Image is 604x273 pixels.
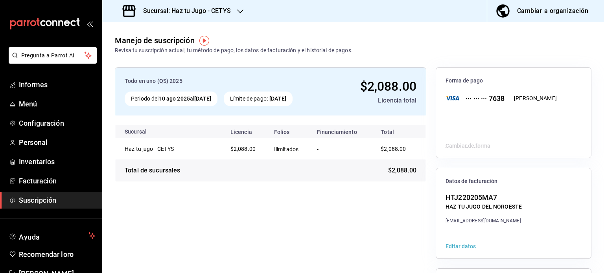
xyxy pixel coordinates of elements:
[9,47,97,64] button: Pregunta a Parrot AI
[274,129,290,135] font: Folios
[446,142,490,148] button: Cambiar de forma
[199,36,209,46] img: Marcador de información sobre herramientas
[381,129,394,135] font: Total
[19,196,56,204] font: Suscripción
[194,95,211,102] font: [DATE]
[446,193,497,202] font: HTJ220205MA7
[158,95,190,102] font: 10 ago 2025
[87,20,93,27] button: abrir_cajón_menú
[125,167,180,174] font: Total de sucursales
[446,243,476,249] font: Editar datos
[19,81,48,89] font: Informes
[381,146,406,152] font: $2,088.00
[378,97,416,104] font: Licencia total
[274,146,299,152] font: Ilimitados
[19,158,55,166] font: Inventarios
[267,95,286,102] font: : [DATE]
[19,233,40,241] font: Ayuda
[388,167,416,174] font: $2,088.00
[19,119,64,127] font: Configuración
[446,178,497,184] font: Datos de facturación
[125,78,182,84] font: Todo en uno (QS) 2025
[446,218,521,224] font: [EMAIL_ADDRESS][DOMAIN_NAME]
[19,177,57,185] font: Facturación
[125,145,203,153] div: Haz tu jugo - CETYS
[446,243,476,249] button: Editar datos
[230,95,267,102] font: Límite de pago
[190,95,194,102] font: al
[19,138,48,147] font: Personal
[360,79,416,94] font: $2,088.00
[317,146,319,152] font: -
[125,146,174,152] font: Haz tu jugo - CETYS
[6,57,97,65] a: Pregunta a Parrot AI
[131,95,158,102] font: Periodo del
[125,128,147,135] font: Sucursal
[230,129,252,135] font: Licencia
[143,7,231,15] font: Sucursal: Haz tu Jugo - CETYS
[514,95,557,101] font: [PERSON_NAME]
[466,94,505,103] font: ··· ··· ··· 7638
[317,129,357,135] font: Financiamiento
[19,100,37,108] font: Menú
[446,77,483,84] font: Forma de pago
[115,36,195,45] font: Manejo de suscripción
[517,7,588,15] font: Cambiar a organización
[19,250,74,258] font: Recomendar loro
[21,52,75,59] font: Pregunta a Parrot AI
[230,146,256,152] font: $2,088.00
[446,203,522,210] font: HAZ TU JUGO DEL NOROESTE
[115,47,353,53] font: Revisa tu suscripción actual, tu método de pago, los datos de facturación y el historial de pagos.
[446,143,490,149] font: Cambiar de forma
